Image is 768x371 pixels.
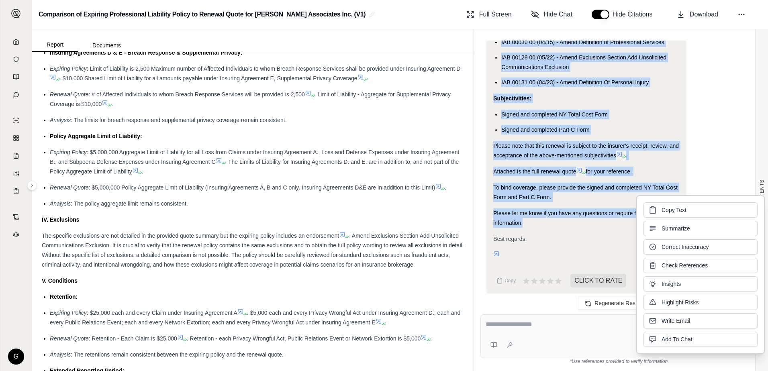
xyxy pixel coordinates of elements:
div: *Use references provided to verify information. [480,358,758,365]
span: : The retentions remain consistent between the expiring policy and the renewal quote. [71,351,284,358]
span: . The Limits of Liability for Insuring Agreements D. and E. are in addition to, and not part of t... [50,159,459,175]
span: Best regards, [493,236,527,242]
span: Copy Text [662,206,686,214]
span: . Limit of Liability - Aggregate for Supplemental Privacy Coverage is $10,000 [50,91,451,107]
span: : The limits for breach response and supplemental privacy coverage remain consistent. [71,117,286,123]
button: Check References [643,258,758,273]
span: CONTENTS [759,179,765,208]
a: Legal Search Engine [5,226,27,243]
span: IAB 00128 00 (05/22) - Amend Exclusions Section Add Unsolicited Communications Exclusion [501,54,666,70]
span: : The policy aggregate limit remains consistent. [71,200,188,207]
button: Download [674,6,721,22]
span: Insuring Agreements D & E - Breach Response & Supplemental Privacy: [50,49,243,56]
span: CLICK TO RATE [570,274,626,287]
span: Add To Chat [662,335,692,343]
span: . $10,000 Shared Limit of Liability for all amounts payable under Insuring Agreement E, Supplemen... [59,75,357,82]
button: Hide Chat [528,6,576,22]
a: Single Policy [5,112,27,128]
span: Renewal Quote [50,91,89,98]
span: . [445,184,446,191]
button: Correct Inaccuracy [643,239,758,255]
a: Home [5,34,27,50]
span: : # of Affected Individuals to whom Breach Response Services will be provided is 2,500 [89,91,305,98]
span: Signed and completed Part C Form [501,126,589,133]
button: Expand sidebar [8,6,24,22]
span: Regenerate Response [594,300,651,306]
span: The specific exclusions are not detailed in the provided quote summary but the expiring policy in... [42,232,339,239]
span: . [626,152,627,159]
a: Claim Coverage [5,148,27,164]
span: Download [690,10,718,19]
span: Hide Chat [544,10,572,19]
span: Hide Citations [613,10,658,19]
span: Please note that this renewal is subject to the insurer's receipt, review, and acceptance of the ... [493,143,679,159]
span: : $5,000,000 Policy Aggregate Limit of Liability (Insuring Agreements A, B and C only. Insuring A... [89,184,435,191]
span: Expiring Policy [50,65,87,72]
span: Correct Inaccuracy [662,243,709,251]
span: - Amend Exclusions Section Add Unsolicited Communications Exclusion. It is crucial to verify that... [42,232,464,268]
button: Insights [643,276,758,291]
span: . [111,101,113,107]
span: Retention: [50,294,78,300]
h2: Comparison of Expiring Professional Liability Policy to Renewal Quote for [PERSON_NAME] Associate... [39,7,366,22]
a: Documents Vault [5,51,27,67]
a: Policy Comparisons [5,130,27,146]
span: : $25,000 each and every Claim under Insuring Agreement A [87,310,237,316]
strong: IV. Exclusions [42,216,80,223]
img: Expand sidebar [11,9,21,18]
button: Highlight Risks [643,295,758,310]
span: To bind coverage, please provide the signed and completed NY Total Cost Form and Part C Form. [493,184,678,200]
span: . [430,335,432,342]
span: Attached is the full renewal quote [493,168,576,175]
span: Expiring Policy [50,310,87,316]
a: Prompt Library [5,69,27,85]
span: Please let me know if you have any questions or require further information. [493,210,650,226]
span: Summarize [662,224,690,232]
span: Analysis [50,117,71,123]
span: Full Screen [479,10,512,19]
button: Regenerate Response [578,297,661,310]
span: Renewal Quote [50,335,89,342]
span: Copy [505,277,516,284]
button: Copy Text [643,202,758,218]
span: Insights [662,280,681,288]
button: Write Email [643,313,758,328]
a: Custom Report [5,165,27,181]
span: Policy Aggregate Limit of Liability: [50,133,142,139]
a: Contract Analysis [5,209,27,225]
span: Check References [662,261,708,269]
span: . [385,319,387,326]
button: Documents [78,39,135,52]
span: : Retention - Each Claim is $25,000 [89,335,177,342]
span: Write Email [662,317,690,325]
div: G [8,349,24,365]
span: Analysis [50,200,71,207]
a: Chat [5,87,27,103]
button: Copy [493,273,519,289]
span: Signed and completed NY Total Cost Form [501,111,608,118]
span: Analysis [50,351,71,358]
span: . $5,000 each and every Privacy Wrongful Act under Insuring Agreement D.; each and every Public R... [50,310,460,326]
span: . [142,168,143,175]
span: : $5,000,000 Aggregate Limit of Liability for all Loss from Claims under Insuring Agreement A., L... [50,149,459,165]
button: Add To Chat [643,332,758,347]
span: . [367,75,369,82]
button: Report [32,38,78,52]
button: Expand sidebar [27,181,37,190]
span: IAB 00030 00 (04/15) - Amend Definition of Professional Services [501,39,664,45]
span: : Limit of Liability is 2,500 Maximum number of Affected Individuals to whom Breach Response Serv... [87,65,460,72]
span: . Retention - each Privacy Wrongful Act, Public Relations Event or Network Extortion is $5,000 [187,335,421,342]
span: for your reference. [586,168,631,175]
a: Coverage Table [5,183,27,199]
span: Expiring Policy [50,149,87,155]
span: IAB 00131 00 (04/23) - Amend Definition Of Personal Injury [501,79,649,86]
span: Renewal Quote [50,184,89,191]
strong: V. Conditions [42,277,78,284]
span: Highlight Risks [662,298,699,306]
button: Summarize [643,221,758,236]
strong: Subjectivities: [493,95,531,102]
button: Full Screen [463,6,515,22]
